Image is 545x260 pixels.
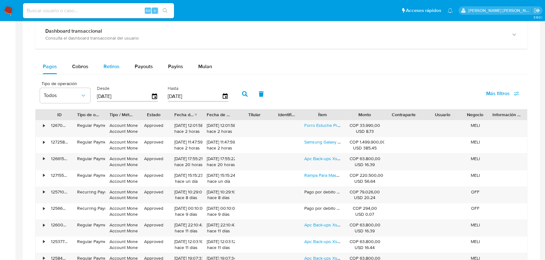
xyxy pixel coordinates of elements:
[534,7,540,14] a: Salir
[23,7,174,15] input: Buscar usuario o caso...
[447,8,453,13] a: Notificaciones
[533,15,542,20] span: 3.160.1
[468,8,532,14] p: leonardo.alvarezortiz@mercadolibre.com.co
[154,8,156,14] span: s
[145,8,150,14] span: Alt
[406,7,441,14] span: Accesos rápidos
[159,6,171,15] button: search-icon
